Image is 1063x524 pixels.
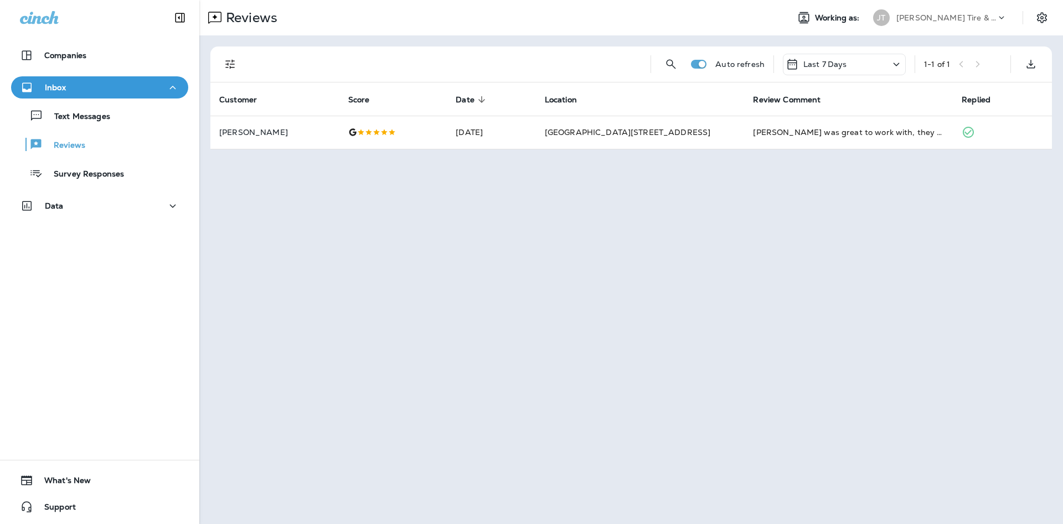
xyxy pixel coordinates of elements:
button: Search Reviews [660,53,682,75]
span: Date [456,95,474,105]
span: Support [33,502,76,516]
p: Survey Responses [43,169,124,180]
p: Text Messages [43,112,110,122]
p: Reviews [43,141,85,151]
span: Working as: [815,13,862,23]
p: Inbox [45,83,66,92]
span: Score [348,95,370,105]
span: Replied [962,95,990,105]
p: [PERSON_NAME] [219,128,331,137]
span: Review Comment [753,95,821,105]
p: Companies [44,51,86,60]
p: Auto refresh [715,60,765,69]
button: Survey Responses [11,162,188,185]
p: Data [45,201,64,210]
button: Collapse Sidebar [164,7,195,29]
button: Export as CSV [1020,53,1042,75]
td: [DATE] [447,116,535,149]
button: Settings [1032,8,1052,28]
div: 1 - 1 of 1 [924,60,950,69]
span: Customer [219,95,257,105]
span: What's New [33,476,91,489]
span: Replied [962,95,1005,105]
div: Brian was great to work with, they got me in right away to get all 4 new tires, and talked to me ... [753,127,944,138]
button: Reviews [11,133,188,156]
span: Date [456,95,489,105]
span: Location [545,95,591,105]
button: What's New [11,469,188,491]
span: Score [348,95,384,105]
button: Data [11,195,188,217]
p: Reviews [221,9,277,26]
button: Inbox [11,76,188,98]
div: JT [873,9,890,26]
span: Review Comment [753,95,835,105]
p: Last 7 Days [803,60,847,69]
p: [PERSON_NAME] Tire & Auto [896,13,996,22]
button: Filters [219,53,241,75]
button: Companies [11,44,188,66]
span: Location [545,95,577,105]
button: Support [11,496,188,518]
span: Customer [219,95,271,105]
span: [GEOGRAPHIC_DATA][STREET_ADDRESS] [545,127,711,137]
button: Text Messages [11,104,188,127]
